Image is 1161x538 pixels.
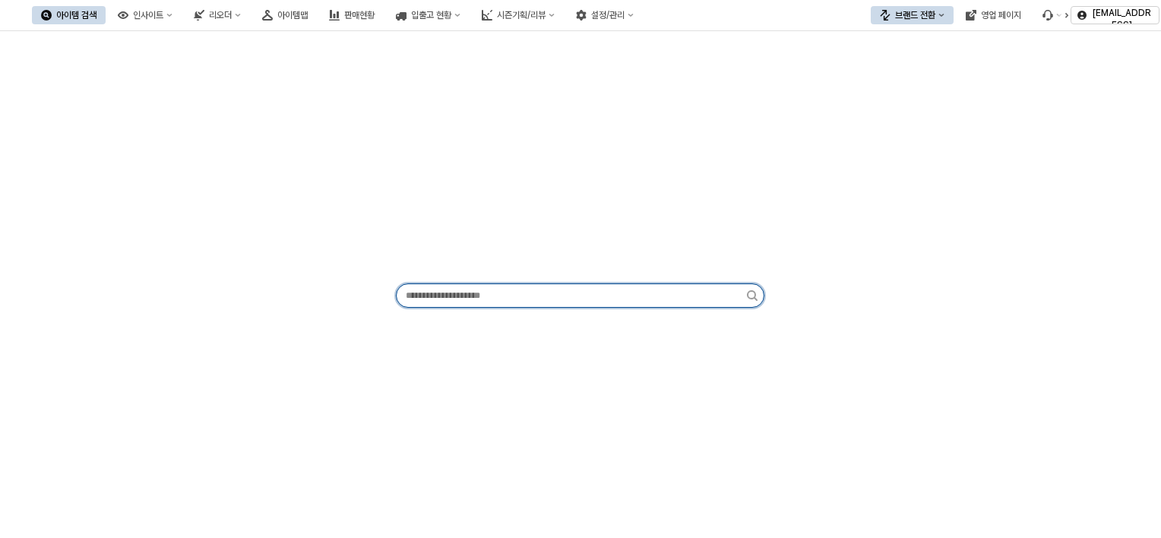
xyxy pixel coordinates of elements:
[1033,6,1071,24] div: 메뉴 항목 6
[387,6,470,24] button: 입출고 현황
[591,10,625,21] div: 설정/관리
[871,6,954,24] button: 브랜드 전환
[1071,6,1159,24] button: [EMAIL_ADDRESS]
[957,6,1030,24] button: 영업 페이지
[277,10,308,21] div: 아이템맵
[411,10,451,21] div: 입출고 현황
[567,6,643,24] button: 설정/관리
[56,10,96,21] div: 아이템 검색
[320,6,384,24] button: 판매현황
[209,10,232,21] div: 리오더
[253,6,317,24] button: 아이템맵
[185,6,250,24] button: 리오더
[32,6,106,24] button: 아이템 검색
[1091,7,1153,31] p: [EMAIL_ADDRESS]
[497,10,546,21] div: 시즌기획/리뷰
[109,6,182,24] button: 인사이트
[133,10,163,21] div: 인사이트
[344,10,375,21] div: 판매현황
[473,6,564,24] button: 시즌기획/리뷰
[981,10,1021,21] div: 영업 페이지
[895,10,935,21] div: 브랜드 전환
